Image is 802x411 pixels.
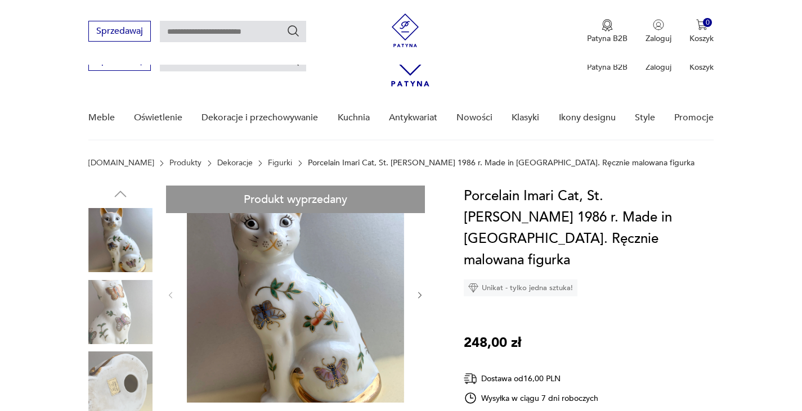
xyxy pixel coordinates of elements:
div: Produkt wyprzedany [166,186,425,213]
div: Unikat - tylko jedna sztuka! [464,279,577,296]
a: Sprzedawaj [88,57,151,65]
p: Zaloguj [646,62,671,73]
p: Patyna B2B [587,62,628,73]
a: Style [635,96,655,139]
button: Zaloguj [646,19,671,44]
button: Patyna B2B [587,19,628,44]
p: Patyna B2B [587,33,628,44]
img: Ikona dostawy [464,372,477,386]
a: Oświetlenie [134,96,182,139]
button: 0Koszyk [689,19,714,44]
div: Wysyłka w ciągu 7 dni roboczych [464,391,599,405]
a: Meble [88,96,115,139]
button: Szukaj [286,24,300,38]
img: Zdjęcie produktu Porcelain Imari Cat, St. Michael 1986 r. Made in Japan. Ręcznie malowana figurka [88,208,153,272]
p: Koszyk [689,33,714,44]
img: Zdjęcie produktu Porcelain Imari Cat, St. Michael 1986 r. Made in Japan. Ręcznie malowana figurka [187,186,404,403]
div: 0 [703,18,713,28]
a: Klasyki [512,96,539,139]
a: Dekoracje [217,159,253,168]
a: Produkty [169,159,201,168]
a: Dekoracje i przechowywanie [201,96,318,139]
a: Antykwariat [389,96,437,139]
img: Zdjęcie produktu Porcelain Imari Cat, St. Michael 1986 r. Made in Japan. Ręcznie malowana figurka [88,280,153,344]
img: Patyna - sklep z meblami i dekoracjami vintage [388,13,422,47]
a: Sprzedawaj [88,28,151,36]
img: Ikona koszyka [696,19,707,30]
a: Ikony designu [559,96,616,139]
div: Dostawa od 16,00 PLN [464,372,599,386]
h1: Porcelain Imari Cat, St. [PERSON_NAME] 1986 r. Made in [GEOGRAPHIC_DATA]. Ręcznie malowana figurka [464,186,714,271]
img: Ikonka użytkownika [653,19,664,30]
button: Sprzedawaj [88,21,151,42]
a: Ikona medaluPatyna B2B [587,19,628,44]
p: 248,00 zł [464,332,521,354]
p: Zaloguj [646,33,671,44]
p: Koszyk [689,62,714,73]
a: Promocje [674,96,714,139]
a: [DOMAIN_NAME] [88,159,154,168]
img: Ikona diamentu [468,283,478,293]
a: Kuchnia [338,96,370,139]
a: Nowości [456,96,492,139]
p: Porcelain Imari Cat, St. [PERSON_NAME] 1986 r. Made in [GEOGRAPHIC_DATA]. Ręcznie malowana figurka [308,159,695,168]
a: Figurki [268,159,292,168]
img: Ikona medalu [602,19,613,31]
